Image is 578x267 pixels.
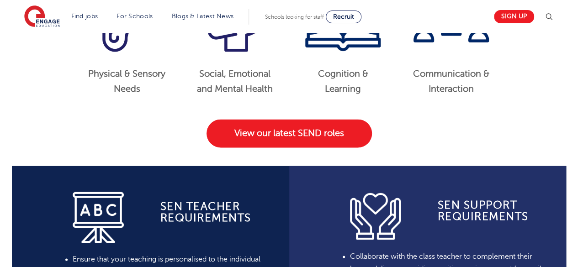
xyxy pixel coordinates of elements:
a: Find jobs [71,13,98,20]
span: Recruit [333,13,354,20]
span: Schools looking for staff [265,14,324,20]
a: For Schools [117,13,153,20]
a: Recruit [326,10,361,23]
a: Sign up [494,10,534,23]
img: Engage Education [24,5,60,28]
strong: SEN Teacher requirements [160,200,251,224]
strong: Cognition & Learning [318,68,368,94]
strong: Communication & Interaction [413,68,489,94]
b: SEn Support Requirements [437,199,528,223]
a: View our latest SEND roles [207,119,372,147]
strong: Social, Emotional and Mental Health [197,68,273,94]
a: Blogs & Latest News [172,13,234,20]
strong: Physical & Sensory Needs [88,68,165,94]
